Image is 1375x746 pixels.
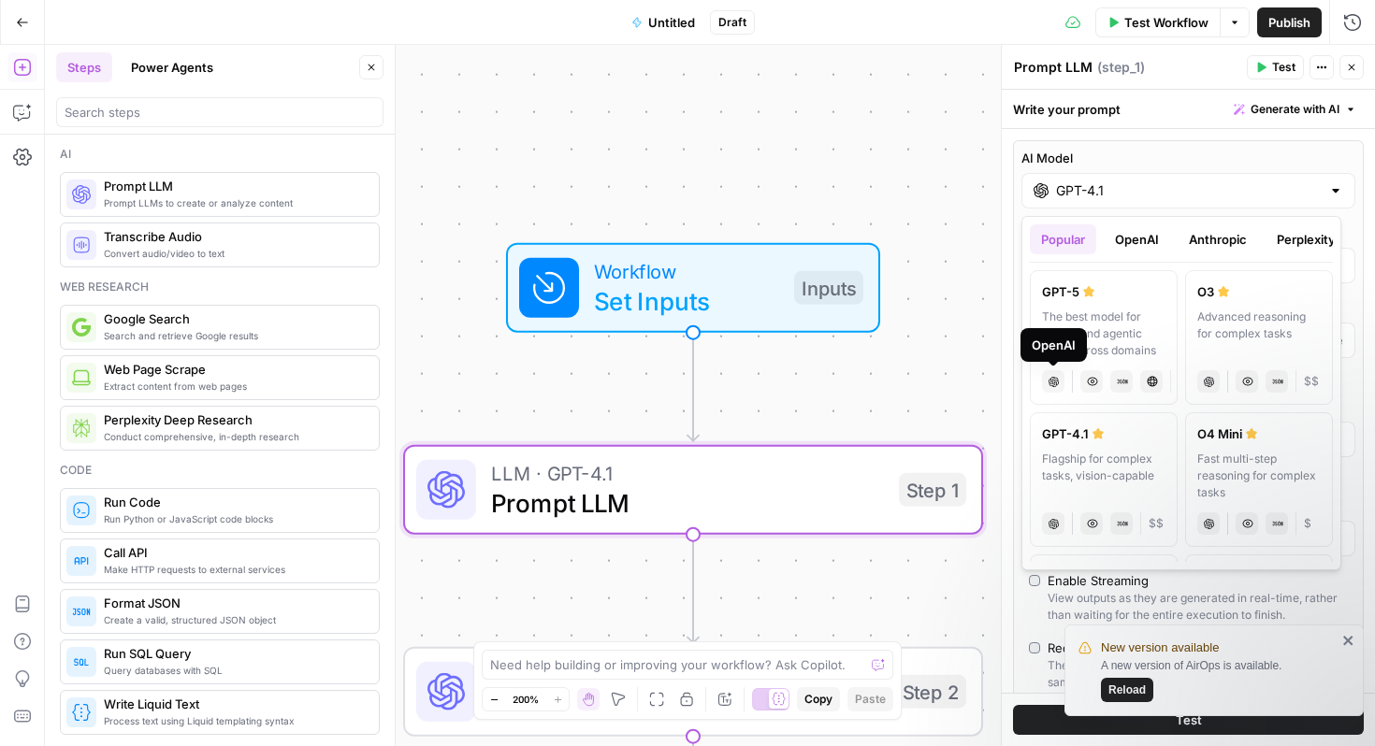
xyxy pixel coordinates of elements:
button: Test [1247,55,1304,79]
div: Enable Streaming [1048,571,1149,590]
span: Test [1176,710,1202,729]
button: Power Agents [120,52,224,82]
div: Write your prompt [1002,90,1375,128]
div: Inputs [794,271,863,305]
button: Anthropic [1178,224,1258,254]
div: Step 1 [899,473,966,507]
span: Prompt LLMs to create or analyze content [104,195,364,210]
div: Profile image for Steven [219,30,256,67]
div: Close [322,30,355,64]
span: Publish [1268,13,1310,32]
span: Google Search [104,309,364,328]
div: Step 2 [895,675,966,709]
span: Extract content from web pages [104,379,364,394]
div: Code [60,462,380,479]
button: Paste [847,687,893,711]
span: Run Python or JavaScript code blocks [104,511,364,526]
span: Test [1272,59,1295,76]
div: Visit our Knowledge Base [38,296,313,316]
label: AI Model [1021,149,1355,167]
button: Publish [1257,7,1322,37]
div: Send us a message [38,236,312,255]
span: 200% [513,692,539,707]
textarea: Prompt LLM [1014,58,1093,77]
div: Send us a message [19,220,355,271]
div: View outputs as they are generated in real-time, rather than waiting for the entire execution to ... [1048,590,1348,624]
span: Messages [249,630,313,643]
div: Fast multi-step reasoning for complex tasks [1197,451,1321,501]
div: LLM · GPT-4.1Prompt LLMStep 2 [403,647,983,737]
button: Test [1013,705,1364,735]
button: Copy [797,687,840,711]
span: Web Page Scrape [104,360,364,379]
div: LLM · GPT-4.1Prompt LLMStep 1 [403,445,983,535]
button: Perplexity [1266,224,1347,254]
div: Flagship for complex tasks, vision-capable [1042,451,1165,501]
span: Run Code [104,493,364,511]
span: Convert audio/video to text [104,246,364,261]
span: Set Inputs [594,282,779,320]
button: Reload [1101,678,1153,702]
div: A new version of AirOps is available. [1101,657,1337,702]
span: Run SQL Query [104,644,364,663]
div: Request Consistent Results [1048,638,1208,657]
span: Prompt LLM [104,177,364,195]
span: Call API [104,543,364,562]
button: Steps [56,52,112,82]
span: Cost tier [1304,515,1311,532]
span: Make HTTP requests to external services [104,562,364,577]
button: Messages [187,583,374,658]
div: Advanced reasoning for complex tasks [1197,308,1321,359]
div: Web research [60,279,380,295]
div: Ai [60,146,380,163]
span: New version available [1101,638,1219,657]
input: Request Consistent ResultsThe model aims to return consistent outputs when the same inputs are us... [1029,642,1040,653]
span: Home [72,630,114,643]
input: Select a model [1056,181,1321,200]
span: Reload [1108,681,1146,698]
span: Prompt LLM [491,686,880,724]
div: Profile image for Manuel [254,30,292,67]
span: Cost tier [1149,515,1164,532]
div: O4 Mini [1197,424,1321,443]
span: Untitled [648,13,695,32]
button: OpenAI [1104,224,1170,254]
img: Profile image for Engineering [183,30,221,67]
span: Draft [718,14,746,31]
span: Copy [804,691,832,708]
span: LLM · GPT-4.1 [491,458,884,488]
button: Generate with AI [1226,97,1364,122]
span: Perplexity Deep Research [104,410,364,429]
div: The model aims to return consistent outputs when the same inputs are used repeatedly. [1048,657,1348,691]
button: Untitled [620,7,706,37]
span: Write Liquid Text [104,695,364,713]
div: GPT-4.1 [1042,424,1165,443]
input: Enable StreamingView outputs as they are generated in real-time, rather than waiting for the enti... [1029,575,1040,586]
button: Popular [1030,224,1096,254]
p: Hi Niamh 👋 [37,133,337,165]
span: Format JSON [104,594,364,612]
g: Edge from start to step_1 [687,333,699,441]
span: Test Workflow [1124,13,1209,32]
img: logo [37,36,132,65]
span: Query databases with SQL [104,663,364,678]
span: Prompt LLM [491,484,884,522]
g: Edge from step_1 to step_2 [687,535,699,643]
div: O3 [1197,282,1321,301]
p: How can we help? [37,165,337,196]
span: Cost tier [1304,373,1319,390]
div: The best model for coding and agentic tasks across domains [1042,308,1165,359]
button: close [1342,633,1355,648]
span: Conduct comprehensive, in-depth research [104,429,364,444]
span: Paste [855,691,886,708]
button: Test Workflow [1095,7,1220,37]
span: Search and retrieve Google results [104,328,364,343]
span: Transcribe Audio [104,227,364,246]
input: Search steps [65,103,375,122]
span: ( step_1 ) [1097,58,1145,77]
span: Join our community of 1,000+ folks building the future of AI and SEO with AirOps. [38,569,326,604]
div: GPT-5 [1042,282,1165,301]
span: Workflow [594,256,779,286]
div: WorkflowSet InputsInputs [403,243,983,333]
div: Join our AI & SEO Builder's Community! [38,548,336,567]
